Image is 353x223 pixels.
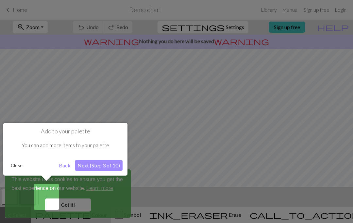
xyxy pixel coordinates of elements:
button: Close [8,161,25,170]
div: Add to your palette [3,123,127,176]
button: Back [56,160,73,171]
button: Next (Step 3 of 10) [75,160,123,171]
div: You can add more items to your palette [8,135,123,155]
h1: Add to your palette [8,128,123,135]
